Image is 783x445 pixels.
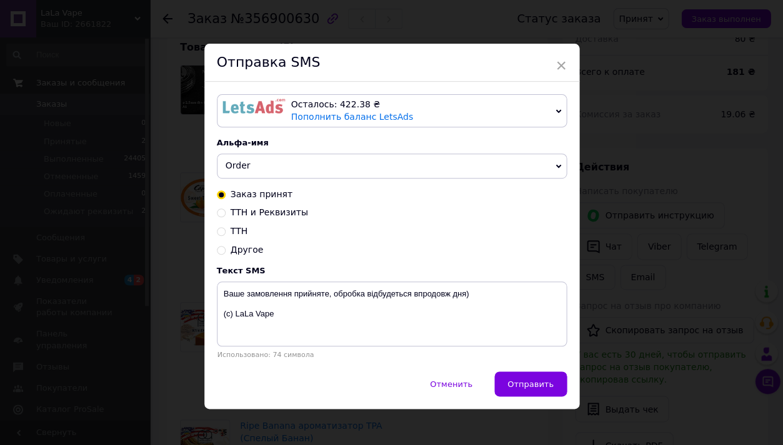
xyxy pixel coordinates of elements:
[494,371,567,396] button: Отправить
[507,379,554,389] span: Отправить
[231,189,292,199] span: Заказ принят
[217,351,567,359] div: Использовано: 74 символа
[217,281,567,346] textarea: Ваше замовлення прийняте, обробка відбудеться впродовж дня) (с) LaLa Vape
[231,207,308,217] span: ТТН и Реквизиты
[291,99,551,111] div: Осталось: 422.38 ₴
[291,112,413,122] a: Пополнить баланс LetsAds
[231,245,264,255] span: Другое
[430,379,472,389] span: Отменить
[417,371,486,396] button: Отменить
[217,138,269,147] span: Альфа-имя
[204,44,579,82] div: Отправка SMS
[556,55,567,76] span: ×
[231,226,248,236] span: ТТН
[226,160,251,170] span: Order
[217,266,567,275] div: Текст SMS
